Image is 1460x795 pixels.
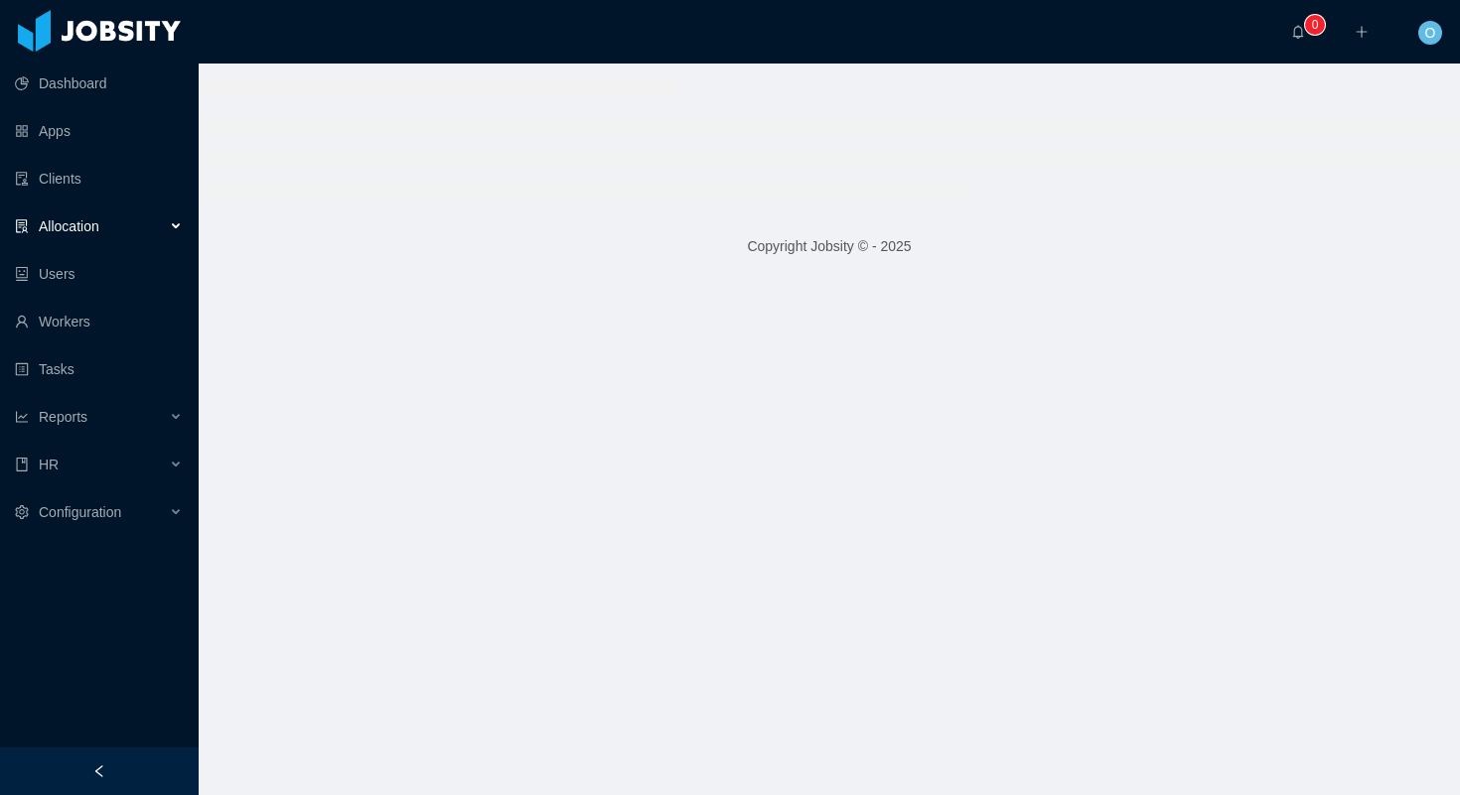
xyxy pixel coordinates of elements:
i: icon: book [15,458,29,471]
i: icon: line-chart [15,410,29,424]
a: icon: appstoreApps [15,111,183,151]
span: Configuration [39,504,121,520]
a: icon: profileTasks [15,349,183,389]
a: icon: userWorkers [15,302,183,341]
span: HR [39,457,59,472]
span: O [1425,21,1436,45]
a: icon: auditClients [15,159,183,199]
sup: 0 [1305,15,1325,35]
i: icon: solution [15,219,29,233]
footer: Copyright Jobsity © - 2025 [199,212,1460,281]
a: icon: pie-chartDashboard [15,64,183,103]
i: icon: plus [1355,25,1369,39]
i: icon: setting [15,505,29,519]
i: icon: bell [1291,25,1305,39]
span: Reports [39,409,87,425]
span: Allocation [39,218,99,234]
a: icon: robotUsers [15,254,183,294]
